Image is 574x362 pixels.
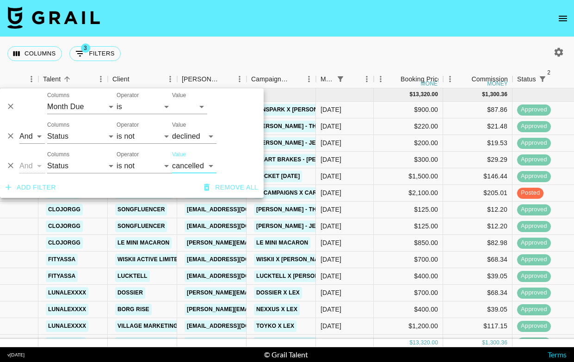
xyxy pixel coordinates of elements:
a: Starry Always On Sept [254,337,332,349]
span: approved [517,222,551,231]
div: $205.01 [443,185,512,202]
a: lunalexxxx [46,287,88,299]
button: Select columns [7,46,62,61]
div: 1,300.36 [485,91,507,98]
button: Sort [388,73,401,86]
div: $1,200.00 [374,318,443,335]
div: $700.00 [374,252,443,268]
button: open drawer [554,9,572,28]
label: Value [172,151,186,159]
a: [EMAIL_ADDRESS][DOMAIN_NAME] [185,254,288,265]
div: Sep '24 [321,172,341,181]
div: Sep '24 [321,221,341,231]
div: money [421,81,442,86]
button: Sort [347,73,360,86]
div: $12.20 [443,202,512,218]
a: clojorgg [46,221,83,232]
a: [PERSON_NAME][EMAIL_ADDRESS][DOMAIN_NAME] [185,287,335,299]
button: Menu [94,72,108,86]
button: Sort [289,73,302,86]
a: nessandjo [46,337,86,349]
a: Lucktell [115,270,150,282]
a: Borg Rise [115,304,152,315]
div: $ [482,91,485,98]
div: $39.05 [443,268,512,285]
div: Sep '24 [321,105,341,114]
a: fityassa [46,254,78,265]
span: approved [517,255,551,264]
img: Grail Talent [7,6,100,29]
span: approved [517,322,551,331]
span: approved [517,288,551,297]
span: posted [517,189,543,197]
button: Delete [4,129,18,143]
span: approved [517,155,551,164]
div: $19.53 [443,135,512,152]
a: Nexxus x Lex [254,304,300,315]
div: © Grail Talent [264,350,308,359]
div: Sep '24 [321,305,341,314]
a: Digital Voices Limited [115,337,189,349]
div: Sep '24 [321,122,341,131]
button: Sort [220,73,233,86]
a: Dossier x Lex [254,287,302,299]
a: Dossier [115,287,145,299]
div: $125.00 [374,202,443,218]
a: [PERSON_NAME][EMAIL_ADDRESS][DOMAIN_NAME] [185,304,335,315]
a: Le Mini Macaron [115,237,172,249]
div: $2,500.00 [374,335,443,351]
span: approved [517,122,551,131]
a: Wiskii x [PERSON_NAME] [254,254,331,265]
div: Month Due [321,70,334,88]
label: Operator [117,92,139,99]
button: Add filter [2,179,60,196]
div: $ [409,91,413,98]
div: Sep '24 [321,271,341,281]
div: $ [409,339,413,347]
a: Songfluencer [115,204,167,215]
div: Client [112,70,130,88]
button: Menu [163,72,177,86]
a: clojorgg [46,237,83,249]
a: lunalexxxx [46,320,88,332]
button: Menu [360,72,374,86]
button: Menu [302,72,316,86]
select: Logic operator [19,159,45,173]
div: $ [482,339,485,347]
div: v [DATE] [7,352,25,358]
button: Menu [443,72,457,86]
span: approved [517,239,551,247]
button: Show filters [334,73,347,86]
span: approved [517,172,551,181]
div: $300.00 [374,152,443,168]
a: [PERSON_NAME][EMAIL_ADDRESS][DOMAIN_NAME] [185,237,335,249]
div: $39.05 [443,301,512,318]
button: Sort [549,73,562,86]
div: $117.15 [443,318,512,335]
div: 2 active filters [536,73,549,86]
div: $87.86 [443,102,512,118]
div: $12.20 [443,218,512,235]
div: $244.06 [443,335,512,351]
div: $146.44 [443,168,512,185]
div: Campaign (Type) [247,70,316,88]
span: approved [517,305,551,314]
div: Sep '24 [321,155,341,164]
button: Remove all [200,179,262,196]
span: approved [517,272,551,281]
div: 13,320.00 [413,339,438,347]
div: $400.00 [374,268,443,285]
label: Columns [47,121,69,129]
span: approved [517,105,551,114]
div: Sep '24 [321,188,341,197]
span: 2 [544,68,554,77]
a: [PERSON_NAME] - The Last Time (4781) [254,121,372,132]
button: Sort [458,73,471,86]
div: 1 active filter [334,73,347,86]
a: Le Mini Macaron [254,237,310,249]
a: Ai Campaigns x Carlien [254,187,332,199]
a: [EMAIL_ADDRESS][DOMAIN_NAME] [185,204,288,215]
a: Terms [548,350,567,359]
div: Booker [177,70,247,88]
a: [EMAIL_ADDRESS][DOMAIN_NAME] [185,320,288,332]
